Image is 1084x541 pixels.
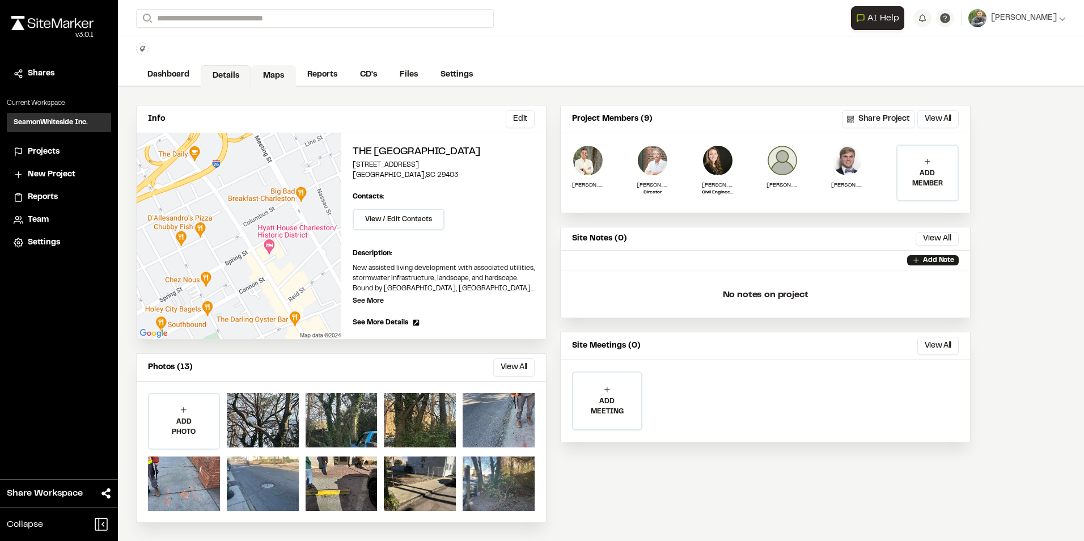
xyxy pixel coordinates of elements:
[28,67,54,80] span: Shares
[28,146,60,158] span: Projects
[296,64,349,86] a: Reports
[201,65,251,87] a: Details
[388,64,429,86] a: Files
[702,181,734,189] p: [PERSON_NAME]
[637,181,668,189] p: [PERSON_NAME]
[28,168,75,181] span: New Project
[353,170,535,180] p: [GEOGRAPHIC_DATA] , SC 29403
[572,145,604,176] img: Jake Wastler
[353,318,408,328] span: See More Details
[573,396,641,417] p: ADD MEETING
[251,65,296,87] a: Maps
[842,110,915,128] button: Share Project
[572,340,641,352] p: Site Meetings (0)
[767,181,798,189] p: [PERSON_NAME]
[14,236,104,249] a: Settings
[968,9,1066,27] button: [PERSON_NAME]
[702,145,734,176] img: Abigail Richardson
[429,64,484,86] a: Settings
[14,214,104,226] a: Team
[831,145,863,176] img: Robert Jeter
[148,113,165,125] p: Info
[570,277,961,313] p: No notes on project
[506,110,535,128] button: Edit
[572,233,627,245] p: Site Notes (0)
[349,64,388,86] a: CD's
[7,518,43,531] span: Collapse
[851,6,909,30] div: Open AI Assistant
[28,214,49,226] span: Team
[493,358,535,377] button: View All
[702,189,734,196] p: Civil Engineering Project Manager
[353,263,535,294] p: New assisted living development with associated utilities, stormwater infrastructure, landscape, ...
[991,12,1057,24] span: [PERSON_NAME]
[917,337,959,355] button: View All
[14,168,104,181] a: New Project
[148,361,193,374] p: Photos (13)
[353,192,384,202] p: Contacts:
[572,113,653,125] p: Project Members (9)
[916,232,959,246] button: View All
[136,43,149,55] button: Edit Tags
[851,6,904,30] button: Open AI Assistant
[14,67,104,80] a: Shares
[353,248,535,259] p: Description:
[14,117,88,128] h3: SeamonWhiteside Inc.
[14,191,104,204] a: Reports
[11,30,94,40] div: Oh geez...please don't...
[28,236,60,249] span: Settings
[637,189,668,196] p: Director
[28,191,58,204] span: Reports
[136,9,156,28] button: Search
[136,64,201,86] a: Dashboard
[867,11,899,25] span: AI Help
[14,146,104,158] a: Projects
[917,110,959,128] button: View All
[897,168,958,189] p: ADD MEMBER
[353,296,384,306] p: See More
[11,16,94,30] img: rebrand.png
[637,145,668,176] img: Donald Jones
[767,145,798,176] img: Sean Gowen
[149,417,219,437] p: ADD PHOTO
[968,9,986,27] img: User
[572,181,604,189] p: [PERSON_NAME]
[7,487,83,500] span: Share Workspace
[353,145,535,160] h2: The [GEOGRAPHIC_DATA]
[7,98,111,108] p: Current Workspace
[923,255,954,265] p: Add Note
[831,181,863,189] p: [PERSON_NAME]
[353,160,535,170] p: [STREET_ADDRESS]
[353,209,444,230] button: View / Edit Contacts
